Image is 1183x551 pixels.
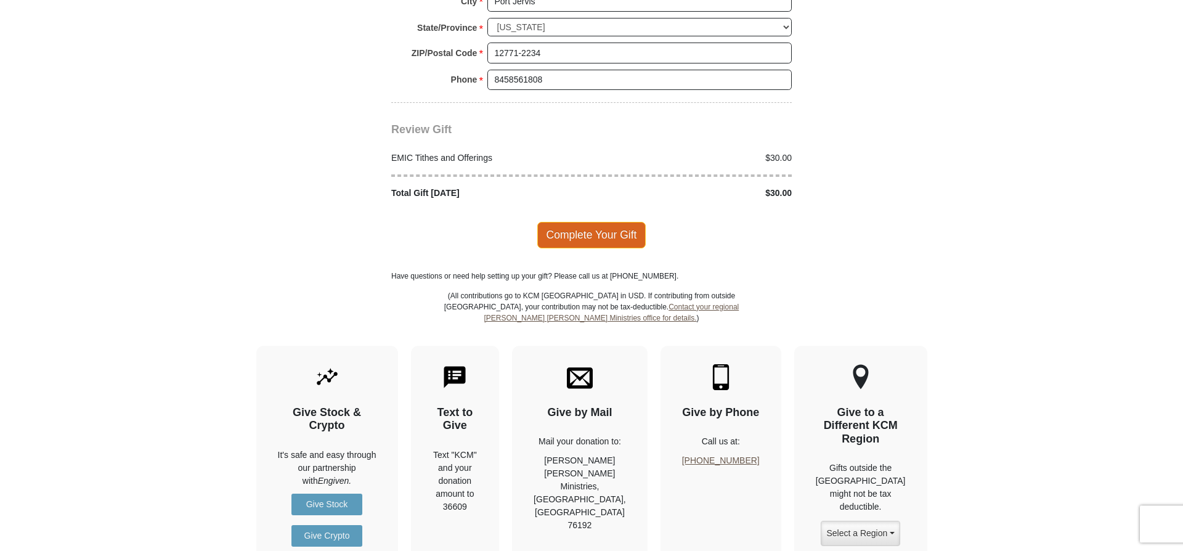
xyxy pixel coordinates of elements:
[821,521,900,546] button: Select a Region
[417,19,477,36] strong: State/Province
[433,406,478,433] h4: Text to Give
[391,123,452,136] span: Review Gift
[852,364,869,390] img: other-region
[534,454,626,532] p: [PERSON_NAME] [PERSON_NAME] Ministries, [GEOGRAPHIC_DATA], [GEOGRAPHIC_DATA] 76192
[318,476,351,486] i: Engiven.
[442,364,468,390] img: text-to-give.svg
[682,435,760,448] p: Call us at:
[534,406,626,420] h4: Give by Mail
[682,406,760,420] h4: Give by Phone
[385,187,592,200] div: Total Gift [DATE]
[391,271,792,282] p: Have questions or need help setting up your gift? Please call us at [PHONE_NUMBER].
[591,187,799,200] div: $30.00
[567,364,593,390] img: envelope.svg
[278,406,376,433] h4: Give Stock & Crypto
[451,71,478,88] strong: Phone
[537,222,646,248] span: Complete Your Gift
[412,44,478,62] strong: ZIP/Postal Code
[534,435,626,448] p: Mail your donation to:
[314,364,340,390] img: give-by-stock.svg
[708,364,734,390] img: mobile.svg
[291,494,362,515] a: Give Stock
[385,152,592,165] div: EMIC Tithes and Offerings
[591,152,799,165] div: $30.00
[433,449,478,513] div: Text "KCM" and your donation amount to 36609
[444,290,739,346] p: (All contributions go to KCM [GEOGRAPHIC_DATA] in USD. If contributing from outside [GEOGRAPHIC_D...
[816,406,906,446] h4: Give to a Different KCM Region
[816,462,906,513] p: Gifts outside the [GEOGRAPHIC_DATA] might not be tax deductible.
[484,303,739,322] a: Contact your regional [PERSON_NAME] [PERSON_NAME] Ministries office for details.
[291,525,362,547] a: Give Crypto
[278,449,376,488] p: It's safe and easy through our partnership with
[682,455,760,465] a: [PHONE_NUMBER]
